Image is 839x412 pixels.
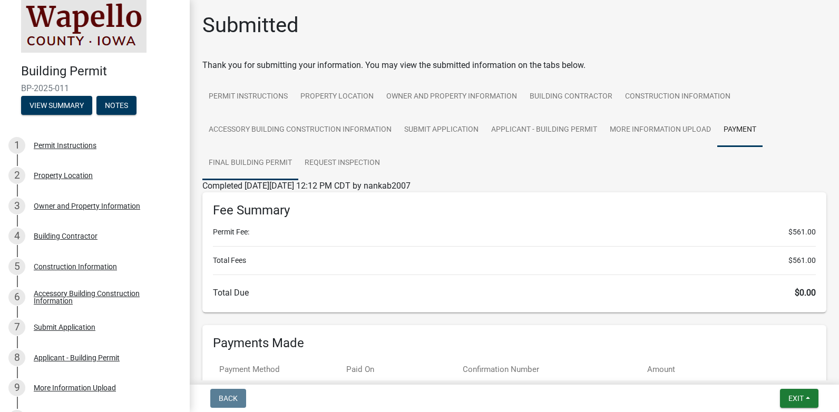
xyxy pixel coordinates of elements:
[202,181,411,191] span: Completed [DATE][DATE] 12:12 PM CDT by nankab2007
[34,172,93,179] div: Property Location
[523,80,619,114] a: Building Contractor
[398,113,485,147] a: Submit Application
[202,13,299,38] h1: Submitted
[780,389,818,408] button: Exit
[202,113,398,147] a: Accessory Building Construction Information
[202,59,826,72] div: Thank you for submitting your information. You may view the submitted information on the tabs below.
[21,83,169,93] span: BP-2025-011
[96,96,136,115] button: Notes
[210,389,246,408] button: Back
[34,354,120,361] div: Applicant - Building Permit
[340,357,456,382] th: Paid On
[219,394,238,403] span: Back
[294,80,380,114] a: Property Location
[603,113,717,147] a: More Information Upload
[34,323,95,331] div: Submit Application
[795,288,816,298] span: $0.00
[8,289,25,306] div: 6
[8,319,25,336] div: 7
[456,357,611,382] th: Confirmation Number
[485,113,603,147] a: Applicant - Building Permit
[8,258,25,275] div: 5
[8,137,25,154] div: 1
[8,379,25,396] div: 9
[717,113,763,147] a: Payment
[788,255,816,266] span: $561.00
[34,263,117,270] div: Construction Information
[611,357,681,382] th: Amount
[8,167,25,184] div: 2
[213,255,816,266] li: Total Fees
[213,357,340,382] th: Payment Method
[788,227,816,238] span: $561.00
[96,102,136,110] wm-modal-confirm: Notes
[213,336,816,351] h6: Payments Made
[202,146,298,180] a: Final Building Permit
[34,384,116,391] div: More Information Upload
[619,80,737,114] a: Construction Information
[8,349,25,366] div: 8
[202,80,294,114] a: Permit Instructions
[34,202,140,210] div: Owner and Property Information
[21,96,92,115] button: View Summary
[8,198,25,214] div: 3
[34,290,173,305] div: Accessory Building Construction Information
[21,102,92,110] wm-modal-confirm: Summary
[213,288,816,298] h6: Total Due
[34,232,97,240] div: Building Contractor
[298,146,386,180] a: Request Inspection
[21,64,181,79] h4: Building Permit
[8,228,25,244] div: 4
[788,394,804,403] span: Exit
[380,80,523,114] a: Owner and Property Information
[34,142,96,149] div: Permit Instructions
[213,203,816,218] h6: Fee Summary
[213,227,816,238] li: Permit Fee:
